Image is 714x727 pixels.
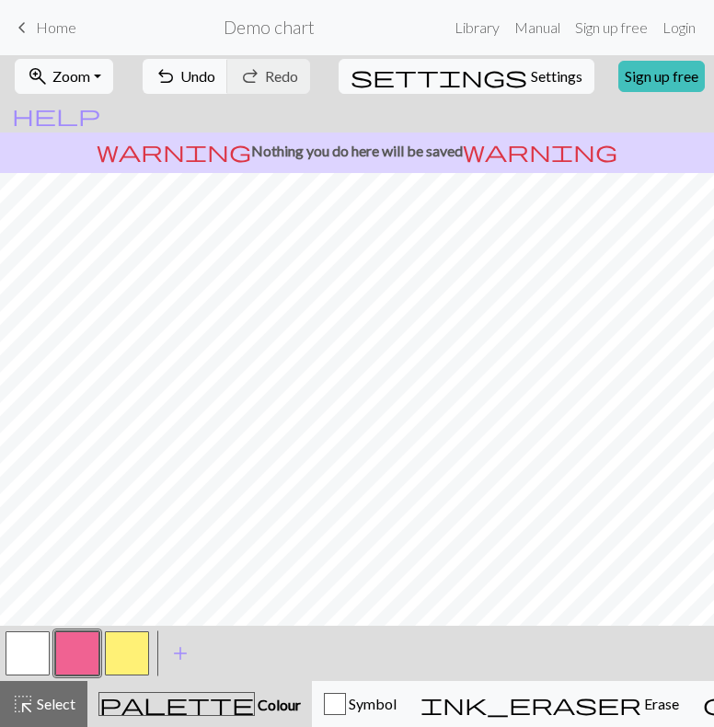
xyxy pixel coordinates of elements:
span: Home [36,18,76,36]
i: Settings [351,65,527,87]
span: warning [97,138,251,164]
span: Colour [255,696,301,713]
h2: Demo chart [224,17,315,38]
span: warning [463,138,617,164]
span: Undo [180,67,215,85]
span: settings [351,63,527,89]
a: Sign up free [618,61,705,92]
span: add [169,640,191,666]
a: Manual [507,9,568,46]
button: Symbol [312,681,409,727]
button: Colour [87,681,312,727]
span: ink_eraser [420,691,641,717]
span: highlight_alt [12,691,34,717]
a: Library [447,9,507,46]
span: Settings [531,65,582,87]
a: Home [11,12,76,43]
a: Login [655,9,703,46]
span: palette [99,691,254,717]
span: undo [155,63,177,89]
span: help [12,102,100,128]
p: Nothing you do here will be saved [7,140,707,162]
a: Sign up free [568,9,655,46]
button: SettingsSettings [339,59,594,94]
span: Select [34,695,75,712]
span: zoom_in [27,63,49,89]
span: Erase [641,695,679,712]
span: Symbol [346,695,397,712]
button: Zoom [15,59,113,94]
span: keyboard_arrow_left [11,15,33,40]
span: Zoom [52,67,90,85]
button: Erase [409,681,691,727]
button: Undo [143,59,228,94]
